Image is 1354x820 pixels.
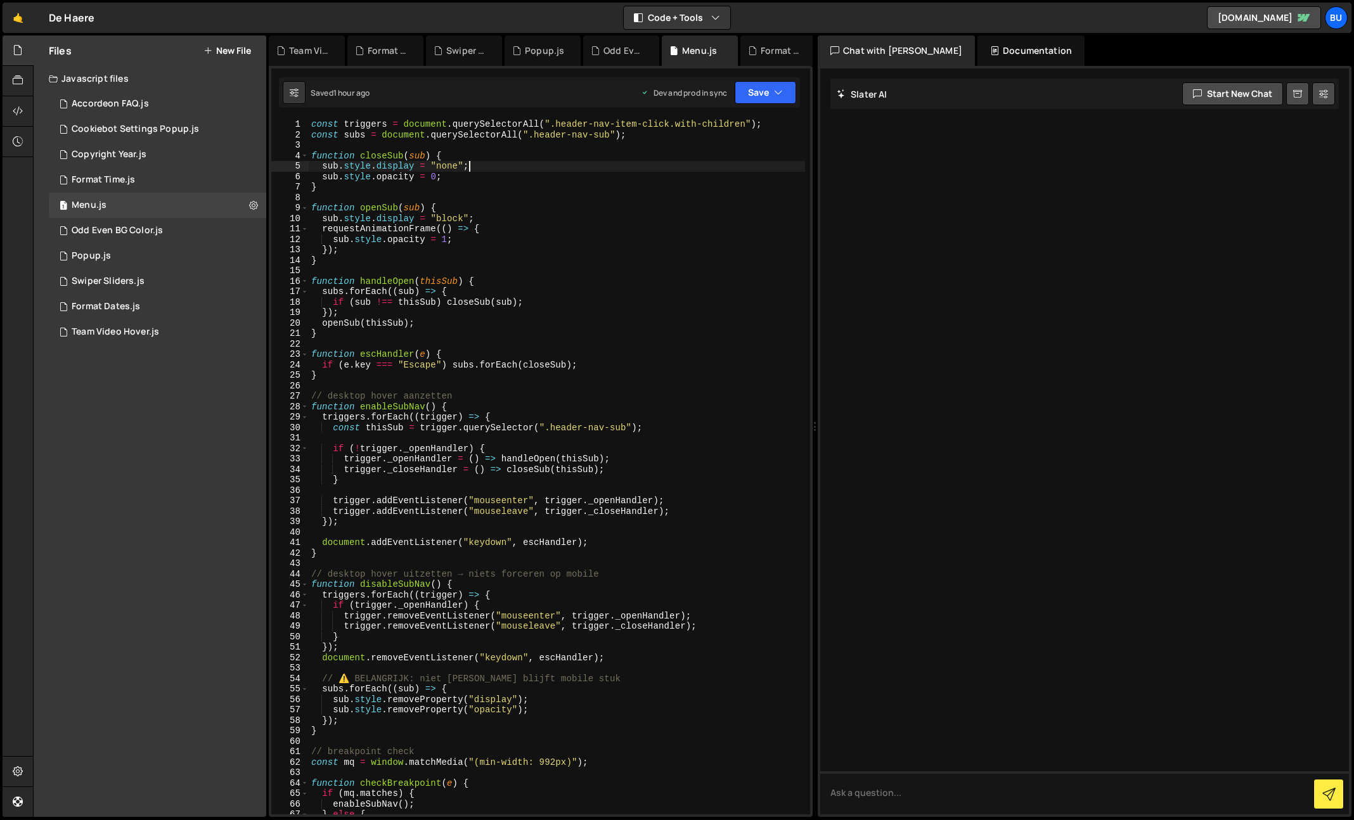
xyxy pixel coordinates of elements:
[3,3,34,33] a: 🤙
[446,44,487,57] div: Swiper Sliders.js
[818,35,975,66] div: Chat with [PERSON_NAME]
[271,663,309,674] div: 53
[271,548,309,559] div: 42
[271,266,309,276] div: 15
[271,328,309,339] div: 21
[271,234,309,245] div: 12
[49,269,271,294] div: 17043/46851.js
[271,569,309,580] div: 44
[49,319,271,345] div: 17043/46861.js
[49,167,271,193] div: 17043/46855.js
[72,124,199,135] div: Cookiebot Settings Popup.js
[837,88,887,100] h2: Slater AI
[624,6,730,29] button: Code + Tools
[271,161,309,172] div: 5
[271,746,309,757] div: 61
[49,294,271,319] div: 17043/46854.js
[271,193,309,203] div: 8
[49,44,72,58] h2: Files
[1325,6,1348,29] a: Bu
[271,516,309,527] div: 39
[72,326,159,338] div: Team Video Hover.js
[271,224,309,234] div: 11
[271,715,309,726] div: 58
[311,87,370,98] div: Saved
[682,44,717,57] div: Menu.js
[271,318,309,329] div: 20
[49,91,271,117] div: 17043/46857.js
[271,276,309,287] div: 16
[641,87,727,98] div: Dev and prod in sync
[271,255,309,266] div: 14
[271,444,309,454] div: 32
[271,349,309,360] div: 23
[49,243,271,269] div: 17043/46852.js
[271,600,309,611] div: 47
[333,87,370,98] div: 1 hour ago
[271,632,309,643] div: 50
[49,10,94,25] div: De Haere
[271,579,309,590] div: 45
[271,339,309,350] div: 22
[271,119,309,130] div: 1
[72,174,135,186] div: Format Time.js
[49,218,271,243] div: 17043/46858.js
[271,642,309,653] div: 51
[271,537,309,548] div: 41
[34,66,266,91] div: Javascript files
[1207,6,1321,29] a: [DOMAIN_NAME]
[271,726,309,736] div: 59
[49,142,271,167] div: 17043/46856.js
[271,402,309,413] div: 28
[603,44,644,57] div: Odd Even BG Color.js
[525,44,564,57] div: Popup.js
[271,454,309,464] div: 33
[271,705,309,715] div: 57
[271,621,309,632] div: 49
[271,590,309,601] div: 46
[271,307,309,318] div: 19
[49,117,271,142] div: 17043/46853.js
[271,778,309,789] div: 64
[72,301,140,312] div: Format Dates.js
[761,44,801,57] div: Format Time.js
[289,44,330,57] div: Team Video Hover.js
[72,149,146,160] div: Copyright Year.js
[271,130,309,141] div: 2
[72,200,106,211] div: Menu.js
[368,44,408,57] div: Format Dates.js
[271,475,309,485] div: 35
[271,182,309,193] div: 7
[60,202,67,212] span: 1
[271,381,309,392] div: 26
[271,736,309,747] div: 60
[271,674,309,684] div: 54
[271,788,309,799] div: 65
[271,653,309,663] div: 52
[49,193,271,218] div: 17043/46859.js
[271,757,309,768] div: 62
[271,506,309,517] div: 38
[72,276,145,287] div: Swiper Sliders.js
[271,140,309,151] div: 3
[271,214,309,224] div: 10
[271,360,309,371] div: 24
[72,225,163,236] div: Odd Even BG Color.js
[271,151,309,162] div: 4
[271,767,309,778] div: 63
[1182,82,1283,105] button: Start new chat
[271,695,309,705] div: 56
[271,370,309,381] div: 25
[271,203,309,214] div: 9
[977,35,1085,66] div: Documentation
[271,809,309,820] div: 67
[72,250,111,262] div: Popup.js
[271,684,309,695] div: 55
[271,485,309,496] div: 36
[271,527,309,538] div: 40
[271,558,309,569] div: 43
[271,391,309,402] div: 27
[203,46,251,56] button: New File
[271,286,309,297] div: 17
